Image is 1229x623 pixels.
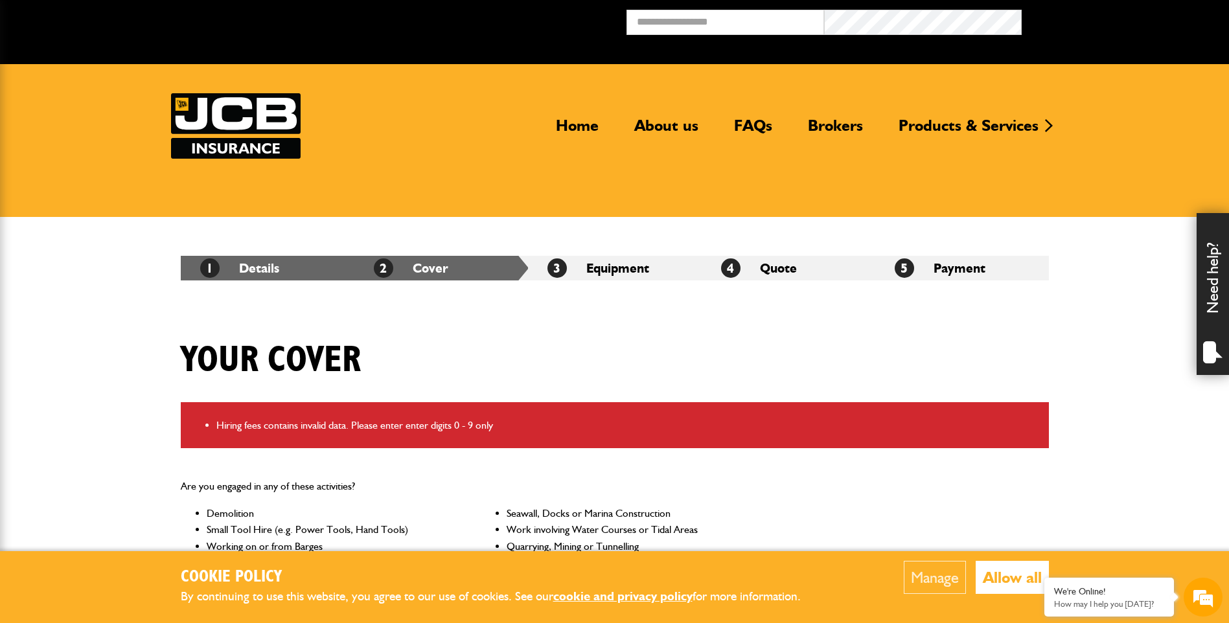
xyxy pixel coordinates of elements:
p: How may I help you today? [1054,599,1164,609]
a: Products & Services [889,116,1048,146]
li: Small Tool Hire (e.g. Power Tools, Hand Tools) [207,521,452,538]
a: cookie and privacy policy [553,589,693,604]
p: By continuing to use this website, you agree to our use of cookies. See our for more information. [181,587,822,607]
div: We're Online! [1054,586,1164,597]
span: 4 [721,258,741,278]
a: Home [546,116,608,146]
h1: Your cover [181,339,361,382]
span: 1 [200,258,220,278]
span: 3 [547,258,567,278]
a: 1Details [200,260,279,276]
li: Hiring fees contains invalid data. Please enter enter digits 0 - 9 only [216,417,1039,434]
img: JCB Insurance Services logo [171,93,301,159]
li: Quarrying, Mining or Tunnelling [507,538,752,555]
button: Broker Login [1022,10,1219,30]
p: Are you engaged in any of these activities? [181,478,753,495]
button: Allow all [976,561,1049,594]
li: Work involving Water Courses or Tidal Areas [507,521,752,538]
div: Need help? [1197,213,1229,375]
li: Seawall, Docks or Marina Construction [507,505,752,522]
span: 2 [374,258,393,278]
li: Cover [354,256,528,280]
span: 5 [895,258,914,278]
button: Manage [904,561,966,594]
a: FAQs [724,116,782,146]
li: Payment [875,256,1049,280]
a: About us [625,116,708,146]
li: Quote [702,256,875,280]
a: Brokers [798,116,873,146]
li: Working on or from Barges [207,538,452,555]
a: JCB Insurance Services [171,93,301,159]
li: Equipment [528,256,702,280]
h2: Cookie Policy [181,567,822,587]
li: Demolition [207,505,452,522]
